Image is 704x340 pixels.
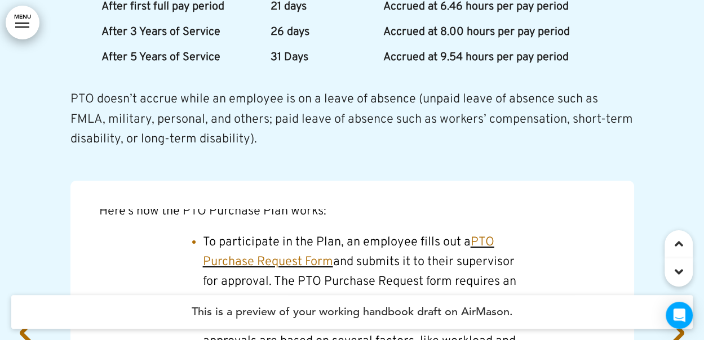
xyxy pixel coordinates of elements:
span: Here’s how the PTO Purchase Plan works: [99,204,326,219]
strong: 31 Days [271,50,308,65]
strong: After 3 Years of Service [101,25,220,39]
strong: 26 days [271,25,309,39]
strong: Accrued at 9.54 hours per pay period [383,50,569,65]
a: MENU [6,6,39,39]
p: PTO doesn’t accrue while an employee is on a leave of absence (unpaid leave of absence such as FM... [70,70,634,149]
strong: After 5 Years of Service [101,50,220,65]
div: Open Intercom Messenger [666,302,693,329]
a: PTO Purchase Request Form [203,235,494,270]
h4: This is a preview of your working handbook draft on AirMason. [11,295,693,329]
strong: Accrued at 8.00 hours per pay period [383,25,570,39]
